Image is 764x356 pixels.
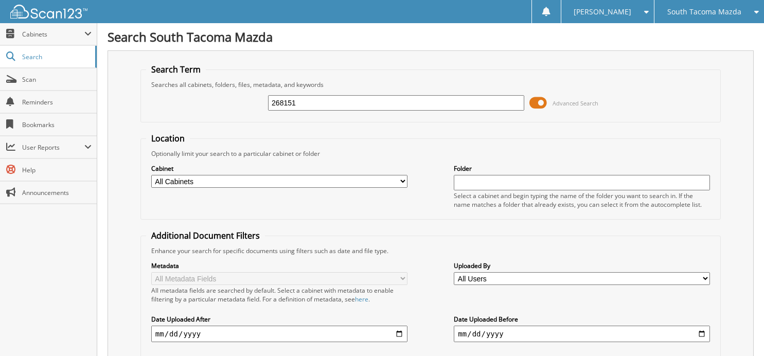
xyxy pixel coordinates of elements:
[10,5,87,19] img: scan123-logo-white.svg
[713,307,764,356] iframe: Chat Widget
[22,120,92,129] span: Bookmarks
[22,30,84,39] span: Cabinets
[151,261,407,270] label: Metadata
[146,64,206,75] legend: Search Term
[22,98,92,106] span: Reminders
[454,191,710,209] div: Select a cabinet and begin typing the name of the folder you want to search in. If the name match...
[22,188,92,197] span: Announcements
[151,315,407,324] label: Date Uploaded After
[574,9,631,15] span: [PERSON_NAME]
[146,230,265,241] legend: Additional Document Filters
[22,166,92,174] span: Help
[454,261,710,270] label: Uploaded By
[22,143,84,152] span: User Reports
[667,9,741,15] span: South Tacoma Mazda
[146,80,715,89] div: Searches all cabinets, folders, files, metadata, and keywords
[22,75,92,84] span: Scan
[553,99,598,107] span: Advanced Search
[22,52,90,61] span: Search
[151,326,407,342] input: start
[355,295,368,304] a: here
[454,315,710,324] label: Date Uploaded Before
[146,149,715,158] div: Optionally limit your search to a particular cabinet or folder
[454,164,710,173] label: Folder
[151,286,407,304] div: All metadata fields are searched by default. Select a cabinet with metadata to enable filtering b...
[454,326,710,342] input: end
[108,28,754,45] h1: Search South Tacoma Mazda
[151,164,407,173] label: Cabinet
[146,246,715,255] div: Enhance your search for specific documents using filters such as date and file type.
[146,133,190,144] legend: Location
